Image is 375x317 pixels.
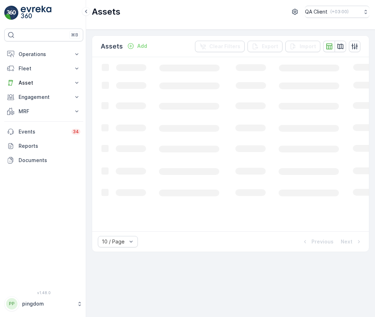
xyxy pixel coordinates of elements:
[301,237,334,246] button: Previous
[340,237,363,246] button: Next
[22,300,73,307] p: pingdom
[19,142,80,150] p: Reports
[4,61,83,76] button: Fleet
[4,6,19,20] img: logo
[4,139,83,153] a: Reports
[124,42,150,50] button: Add
[101,41,123,51] p: Assets
[300,43,316,50] p: Import
[311,238,334,245] p: Previous
[305,6,369,18] button: QA Client(+03:00)
[19,94,69,101] p: Engagement
[73,129,79,135] p: 34
[19,128,67,135] p: Events
[285,41,320,52] button: Import
[19,79,69,86] p: Asset
[4,125,83,139] a: Events34
[4,76,83,90] button: Asset
[71,32,78,38] p: ⌘B
[247,41,282,52] button: Export
[305,8,327,15] p: QA Client
[19,157,80,164] p: Documents
[4,296,83,311] button: PPpingdom
[341,238,352,245] p: Next
[330,9,349,15] p: ( +03:00 )
[137,42,147,50] p: Add
[19,65,69,72] p: Fleet
[262,43,278,50] p: Export
[19,51,69,58] p: Operations
[4,153,83,167] a: Documents
[209,43,240,50] p: Clear Filters
[19,108,69,115] p: MRF
[4,104,83,119] button: MRF
[6,298,17,310] div: PP
[195,41,245,52] button: Clear Filters
[4,291,83,295] span: v 1.48.0
[4,47,83,61] button: Operations
[92,6,120,17] p: Assets
[4,90,83,104] button: Engagement
[21,6,51,20] img: logo_light-DOdMpM7g.png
